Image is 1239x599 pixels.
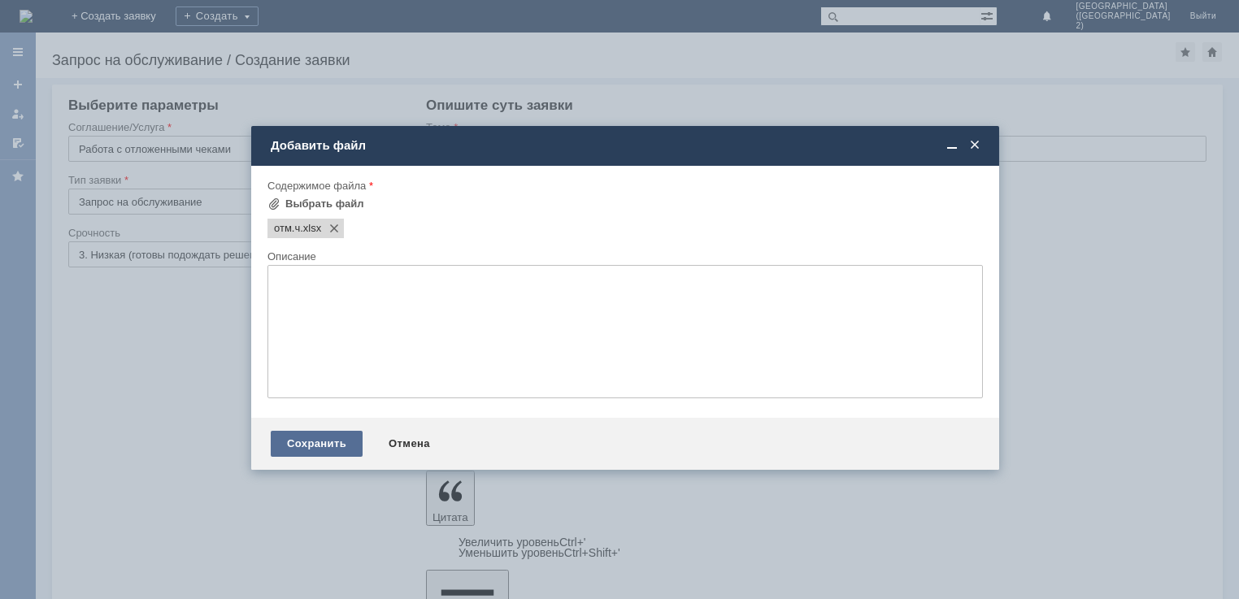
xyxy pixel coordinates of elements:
[274,222,300,235] span: отм.ч.xlsx
[271,138,983,153] div: Добавить файл
[7,7,237,20] div: Добрый вечер,отмена чека на сумму 812 р.
[944,138,960,153] span: Свернуть (Ctrl + M)
[300,222,321,235] span: отм.ч.xlsx
[967,138,983,153] span: Закрыть
[267,180,980,191] div: Содержимое файла
[267,251,980,262] div: Описание
[285,197,364,211] div: Выбрать файл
